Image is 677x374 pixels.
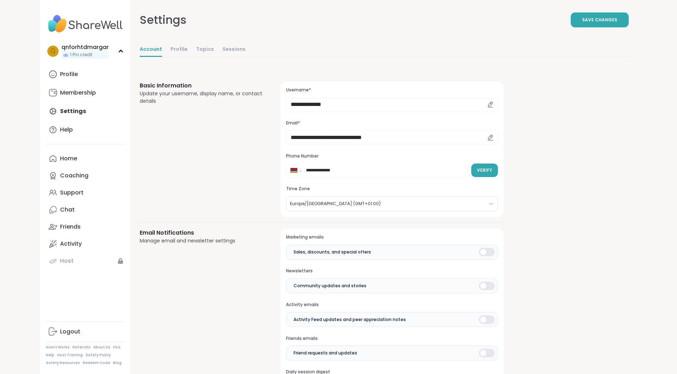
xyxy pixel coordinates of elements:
a: Host [46,252,125,269]
div: Home [60,155,77,162]
span: Community updates and stories [294,283,366,289]
a: How It Works [46,345,70,350]
div: Activity [60,240,82,248]
button: Save Changes [571,12,629,27]
div: qnforhtdmargar [61,43,109,51]
div: Update your username, display name, or contact details [140,90,264,105]
a: FAQ [113,345,120,350]
div: Membership [60,89,96,97]
a: Account [140,43,162,57]
a: Safety Resources [46,360,80,365]
h3: Marketing emails [286,234,498,240]
div: Chat [60,206,75,214]
a: Safety Policy [86,353,111,358]
a: Coaching [46,167,125,184]
a: Help [46,353,54,358]
a: Referrals [72,345,90,350]
span: Friend requests and updates [294,350,357,356]
h3: Friends emails [286,336,498,342]
a: Home [46,150,125,167]
h3: Activity emails [286,302,498,308]
button: Verify [471,164,498,177]
h3: Phone Number [286,153,498,159]
span: Verify [477,167,492,173]
a: Activity [46,235,125,252]
h3: Basic Information [140,81,264,90]
a: Logout [46,323,125,340]
h3: Newsletters [286,268,498,274]
a: Profile [46,66,125,83]
a: Host Training [57,353,83,358]
div: Help [60,126,73,134]
h3: Email* [286,120,498,126]
div: Friends [60,223,81,231]
span: q [50,47,55,56]
h3: Email Notifications [140,229,264,237]
div: Host [60,257,74,265]
a: Help [46,121,125,138]
span: 1 Pro credit [70,52,92,58]
a: Support [46,184,125,201]
div: Profile [60,70,78,78]
a: About Us [93,345,110,350]
h3: Time Zone [286,186,498,192]
div: Manage email and newsletter settings [140,237,264,245]
div: Settings [140,11,187,28]
a: Redeem Code [83,360,110,365]
div: Coaching [60,172,88,180]
a: Membership [46,84,125,101]
div: Logout [60,328,80,336]
div: Support [60,189,84,197]
h3: Username* [286,87,498,93]
a: Topics [196,43,214,57]
span: Sales, discounts, and special offers [294,249,371,255]
span: Activity Feed updates and peer appreciation notes [294,316,406,323]
img: ShareWell Nav Logo [46,11,125,36]
span: Save Changes [582,17,617,23]
a: Profile [171,43,188,57]
a: Chat [46,201,125,218]
a: Blog [113,360,122,365]
a: Sessions [222,43,246,57]
a: Friends [46,218,125,235]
